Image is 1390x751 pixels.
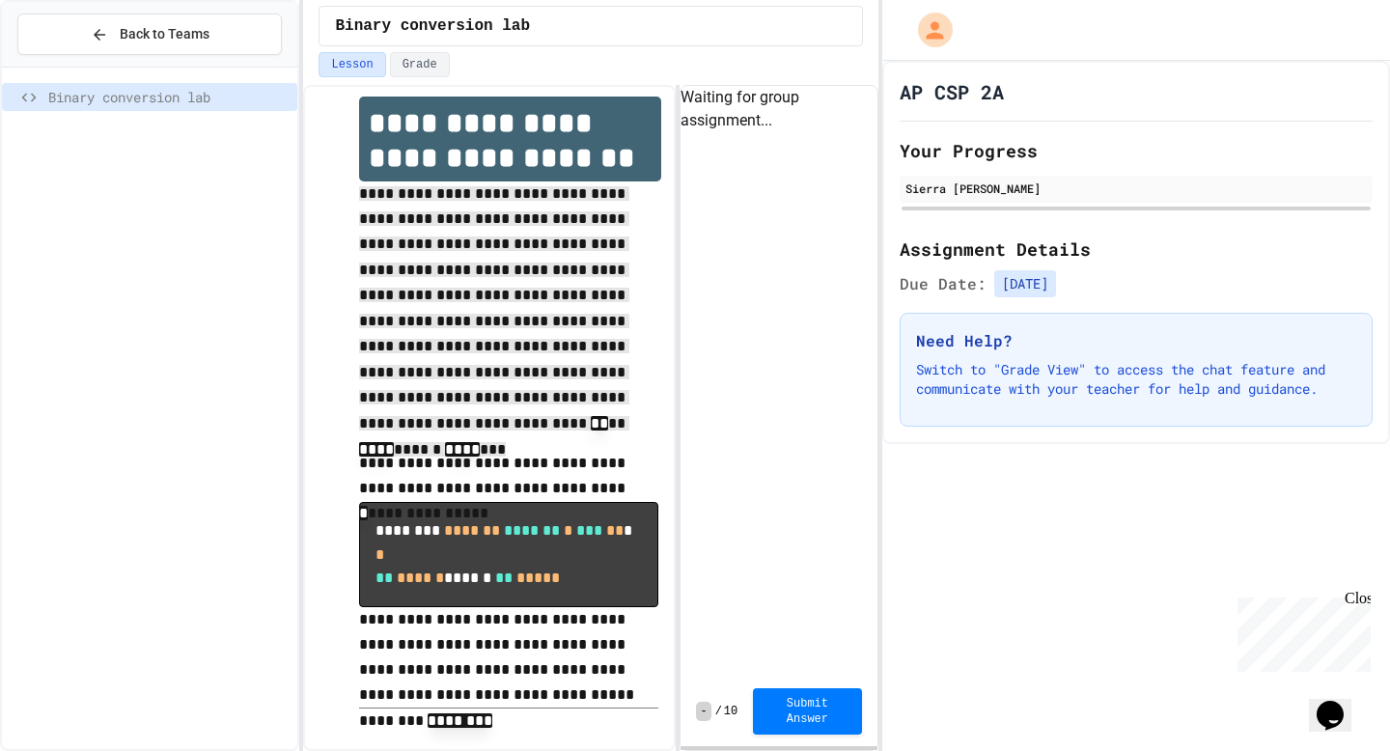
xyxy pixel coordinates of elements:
[17,14,282,55] button: Back to Teams
[900,78,1004,105] h1: AP CSP 2A
[390,52,450,77] button: Grade
[753,688,861,735] button: Submit Answer
[900,236,1373,263] h2: Assignment Details
[48,87,290,107] span: Binary conversion lab
[681,86,876,132] div: Waiting for group assignment...
[905,180,1367,197] div: Sierra [PERSON_NAME]
[768,696,846,727] span: Submit Answer
[1309,674,1371,732] iframe: chat widget
[696,702,710,721] span: -
[715,704,722,719] span: /
[994,270,1056,297] span: [DATE]
[916,360,1356,399] p: Switch to "Grade View" to access the chat feature and communicate with your teacher for help and ...
[898,8,958,52] div: My Account
[335,14,530,38] span: Binary conversion lab
[900,272,987,295] span: Due Date:
[120,24,209,44] span: Back to Teams
[319,52,385,77] button: Lesson
[724,704,737,719] span: 10
[8,8,133,123] div: Chat with us now!Close
[1230,590,1371,672] iframe: chat widget
[916,329,1356,352] h3: Need Help?
[900,137,1373,164] h2: Your Progress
